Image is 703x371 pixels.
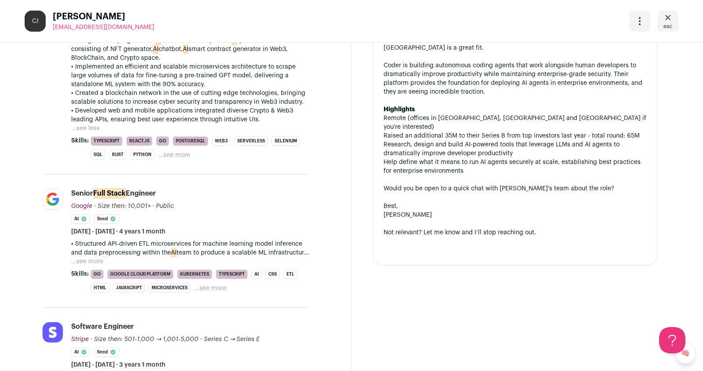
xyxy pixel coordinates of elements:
div: Senior Engineer [71,189,156,198]
p: • Created a blockchain network in the use of cutting edge technologies, bringing scalable solutio... [71,89,309,106]
span: Stripe [71,336,89,342]
li: Serverless [234,136,268,146]
span: · [152,202,154,211]
li: Selenium [272,136,300,146]
li: Microservices [149,283,191,293]
button: ...see more [194,284,226,293]
div: [PERSON_NAME] [384,211,646,219]
mark: Full Stack [93,188,126,199]
span: Public [156,203,174,209]
div: Software Engineer [71,322,134,331]
li: Go [91,269,104,279]
span: Skills: [71,136,89,145]
p: • Developed web and mobile applications integrated diverse Crypto & Web3 leading APIs, ensuring b... [71,106,309,124]
span: [PERSON_NAME] [53,11,154,23]
li: Python [130,150,155,160]
mark: AI [102,257,108,266]
button: ...see less [71,124,100,133]
strong: Highlights [384,106,415,113]
li: AI [251,269,262,279]
button: ...see more [71,257,103,266]
p: • Designed and programmed infrastructure to provide -powered web services consisting of NFT gener... [71,36,309,62]
div: Coder is building autonomous coding agents that work alongside human developers to dramatically i... [384,61,646,96]
span: · Size then: 501-1,000 → 1,001-5,000 [91,336,199,342]
li: AI [71,347,91,357]
li: TypeScript [216,269,248,279]
span: Google [71,203,92,209]
a: 🧠 [675,343,696,364]
span: Series C → Series E [204,336,260,342]
div: CJ [25,11,46,32]
li: ETL [283,269,297,279]
p: • Implemented an efficient and scalable microservices architecture to scrape large volumes of dat... [71,62,309,89]
button: ...see more [158,151,190,160]
a: Close [657,11,678,32]
li: React.js [126,136,152,146]
img: c29228e9d9ae75acbec9f97acea12ad61565c350f760a79d6eec3e18ba7081be.jpg [43,322,63,342]
span: · [200,335,202,344]
mark: AI [183,44,188,54]
mark: AI [171,248,177,258]
li: PostgreSQL [173,136,208,146]
li: TypeScript [91,136,123,146]
button: Open dropdown [629,11,650,32]
li: HTML [91,283,109,293]
span: [EMAIL_ADDRESS][DOMAIN_NAME] [53,24,154,30]
mark: AI [153,44,159,54]
li: Research, design and build AI-powered tools that leverage LLMs and AI agents to dramatically impr... [384,140,646,158]
li: SQL [91,150,105,160]
li: Seed [94,347,120,357]
li: Google Cloud Platform [107,269,174,279]
li: AI [71,214,91,224]
img: 8d2c6156afa7017e60e680d3937f8205e5697781b6c771928cb24e9df88505de.jpg [43,189,63,209]
li: Kubernetes [177,269,212,279]
span: [DATE] - [DATE] · 4 years 1 month [71,227,166,236]
li: Web3 [212,136,231,146]
li: Raised an additional 35M to their Series B from top investors last year - total round: 65M [384,131,646,140]
p: • Structured API-driven ETL microservices for machine learning model inference and data preproces... [71,240,309,257]
span: · Size then: 10,001+ [94,203,151,209]
li: CSS [265,269,280,279]
li: JavaScript [113,283,145,293]
li: Remote (offices in [GEOGRAPHIC_DATA], [GEOGRAPHIC_DATA] and [GEOGRAPHIC_DATA] if you're interested) [384,114,646,131]
li: Seed [94,214,120,224]
li: Go [156,136,169,146]
span: [DATE] - [DATE] · 3 years 1 month [71,360,166,369]
li: Help define what it means to run AI agents securely at scale, establishing best practices for ent... [384,158,646,175]
div: Best, [384,202,646,211]
span: esc [663,23,672,30]
span: Skills: [71,269,89,278]
div: Would you be open to a quick chat with [PERSON_NAME]'s team about the role? [384,184,646,193]
a: [EMAIL_ADDRESS][DOMAIN_NAME] [53,23,154,32]
iframe: Help Scout Beacon - Open [659,327,685,353]
li: Rust [109,150,127,160]
div: Not relevant? Let me know and I’ll stop reaching out. [384,228,646,237]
